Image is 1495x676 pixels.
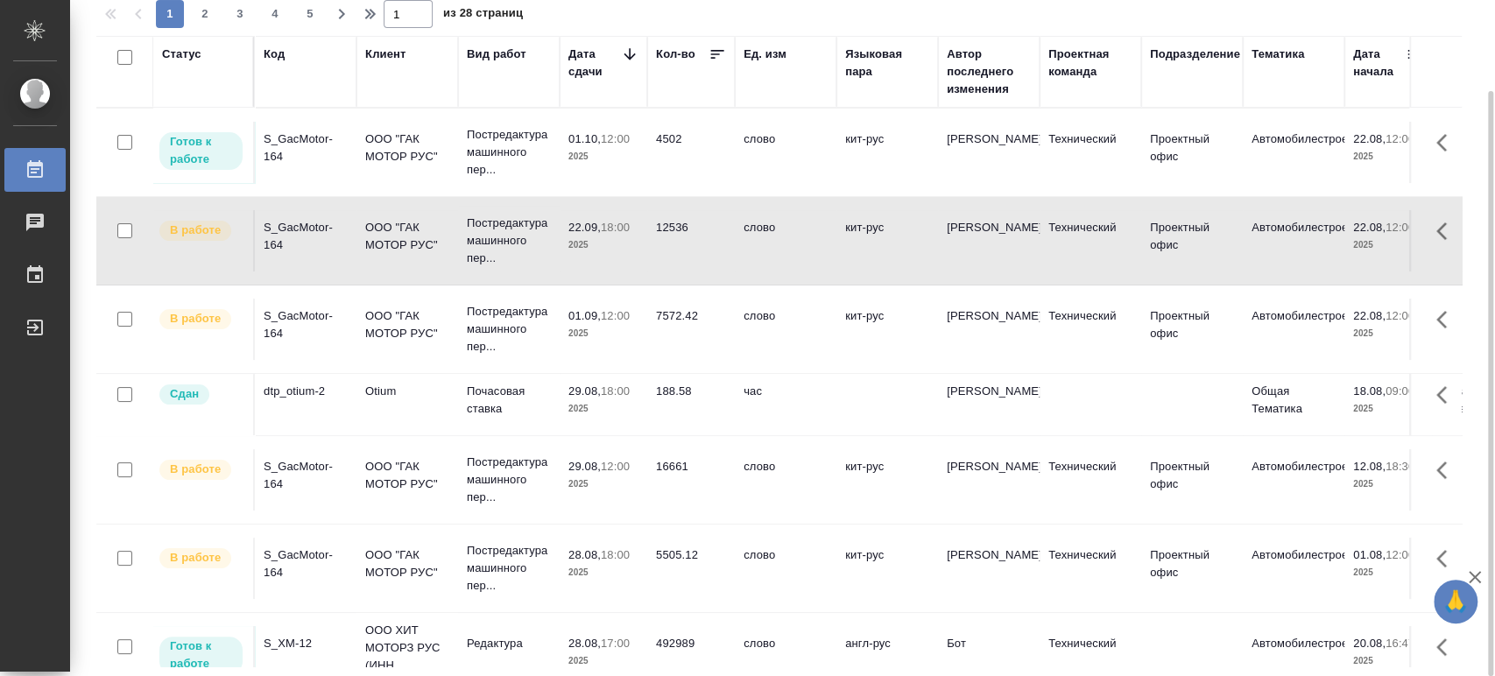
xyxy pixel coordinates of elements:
p: 18:30 [1386,460,1414,473]
p: 01.10, [568,132,601,145]
div: S_GacMotor-164 [264,219,348,254]
p: Оtium [365,383,449,400]
p: ООО "ГАК МОТОР РУС" [365,219,449,254]
span: из 28 страниц [443,3,523,28]
td: Проектный офис [1141,210,1243,271]
p: 18:00 [601,548,630,561]
p: Автомобилестроение [1252,458,1336,475]
td: Технический [1040,538,1141,599]
p: 2025 [568,564,638,581]
td: слово [735,122,836,183]
td: кит-рус [836,449,938,511]
p: 2025 [1353,325,1423,342]
td: 188.58 [647,374,735,435]
p: 22.08, [1353,221,1386,234]
div: Клиент [365,46,405,63]
p: Автомобилестроение [1252,130,1336,148]
p: 12:00 [601,132,630,145]
td: Технический [1040,449,1141,511]
div: Ед. изм [744,46,786,63]
p: В работе [170,222,221,239]
button: Здесь прячутся важные кнопки [1426,374,1468,416]
button: Здесь прячутся важные кнопки [1426,538,1468,580]
td: [PERSON_NAME] [938,122,1040,183]
p: 29.08, [568,460,601,473]
button: Здесь прячутся важные кнопки [1426,122,1468,164]
p: 12:00 [1386,548,1414,561]
p: Общая Тематика [1252,383,1336,418]
td: Проектный офис [1141,122,1243,183]
div: Дата начала [1353,46,1406,81]
span: 2 [191,5,219,23]
td: [PERSON_NAME] [938,538,1040,599]
p: 20.08, [1353,637,1386,650]
div: S_GacMotor-164 [264,130,348,165]
td: слово [735,299,836,360]
p: Постредактура машинного пер... [467,215,551,267]
div: Исполнитель может приступить к работе [158,130,244,172]
span: 4 [261,5,289,23]
td: кит-рус [836,299,938,360]
div: Языковая пара [845,46,929,81]
p: 2025 [568,475,638,493]
td: кит-рус [836,210,938,271]
p: 16:47 [1386,637,1414,650]
p: 01.08, [1353,548,1386,561]
p: ООО "ГАК МОТОР РУС" [365,307,449,342]
p: Постредактура машинного пер... [467,542,551,595]
div: S_GacMotor-164 [264,458,348,493]
p: 12:00 [1386,132,1414,145]
p: Редактура [467,635,551,652]
div: Исполнитель выполняет работу [158,458,244,482]
td: час [735,374,836,435]
div: Автор последнего изменения [947,46,1031,98]
p: 12:00 [601,460,630,473]
td: Проектный офис [1141,299,1243,360]
p: 2025 [568,236,638,254]
p: 17:00 [601,637,630,650]
div: Дата сдачи [568,46,621,81]
span: 3 [226,5,254,23]
p: 2025 [1353,236,1423,254]
td: кит-рус [836,538,938,599]
div: S_XM-12 [264,635,348,652]
div: S_GacMotor-164 [264,307,348,342]
p: 2025 [1353,148,1423,165]
p: 01.09, [568,309,601,322]
p: Постредактура машинного пер... [467,303,551,356]
td: 16661 [647,449,735,511]
td: [PERSON_NAME] [938,299,1040,360]
p: 2025 [568,325,638,342]
button: Здесь прячутся важные кнопки [1426,299,1468,341]
p: 22.08, [1353,132,1386,145]
p: 18.08, [1353,384,1386,398]
button: Здесь прячутся важные кнопки [1426,210,1468,252]
p: 12.08, [1353,460,1386,473]
td: Технический [1040,299,1141,360]
td: [PERSON_NAME] [938,449,1040,511]
div: Вид работ [467,46,526,63]
p: ООО "ГАК МОТОР РУС" [365,546,449,581]
div: Исполнитель может приступить к работе [158,635,244,676]
p: 12:00 [1386,309,1414,322]
div: Код [264,46,285,63]
p: 18:00 [601,384,630,398]
td: слово [735,210,836,271]
span: 🙏 [1441,583,1470,620]
td: 12536 [647,210,735,271]
span: 5 [296,5,324,23]
div: Проектная команда [1048,46,1132,81]
p: 12:00 [601,309,630,322]
button: Здесь прячутся важные кнопки [1426,449,1468,491]
p: Автомобилестроение [1252,546,1336,564]
p: 2025 [568,400,638,418]
p: Почасовая ставка [467,383,551,418]
div: dtp_otium-2 [264,383,348,400]
p: 22.09, [568,221,601,234]
div: Подразделение [1150,46,1240,63]
p: 2025 [1353,400,1423,418]
p: Постредактура машинного пер... [467,126,551,179]
div: Исполнитель выполняет работу [158,546,244,570]
button: Здесь прячутся важные кнопки [1426,626,1468,668]
div: Менеджер проверил работу исполнителя, передает ее на следующий этап [158,383,244,406]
